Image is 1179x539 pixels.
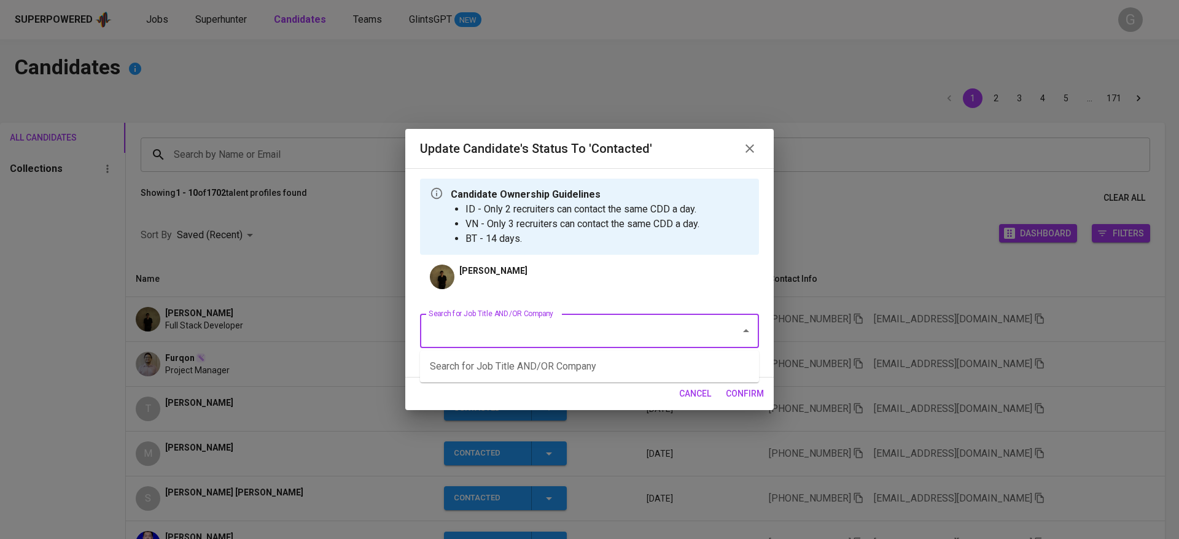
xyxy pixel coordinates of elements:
[726,386,764,401] span: confirm
[679,386,711,401] span: cancel
[674,382,716,405] button: cancel
[430,265,454,289] img: 55cb6fec18ac38887c5b1e6210f1edb4.jpg
[451,187,699,202] p: Candidate Ownership Guidelines
[465,217,699,231] li: VN - Only 3 recruiters can contact the same CDD a day.
[465,231,699,246] li: BT - 14 days.
[420,139,652,158] h6: Update Candidate's Status to 'Contacted'
[465,202,699,217] li: ID - Only 2 recruiters can contact the same CDD a day.
[420,351,759,382] div: Search for Job Title AND/OR Company
[737,322,755,339] button: Close
[459,265,527,277] p: [PERSON_NAME]
[721,382,769,405] button: confirm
